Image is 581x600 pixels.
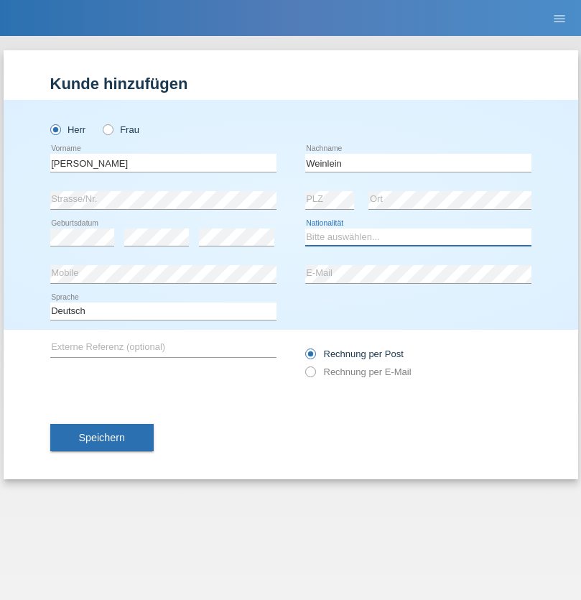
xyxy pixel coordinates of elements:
i: menu [552,11,567,26]
label: Rechnung per Post [305,349,404,359]
span: Speichern [79,432,125,443]
label: Frau [103,124,139,135]
input: Rechnung per Post [305,349,315,366]
input: Rechnung per E-Mail [305,366,315,384]
label: Rechnung per E-Mail [305,366,412,377]
label: Herr [50,124,86,135]
a: menu [545,14,574,22]
input: Frau [103,124,112,134]
h1: Kunde hinzufügen [50,75,531,93]
button: Speichern [50,424,154,451]
input: Herr [50,124,60,134]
